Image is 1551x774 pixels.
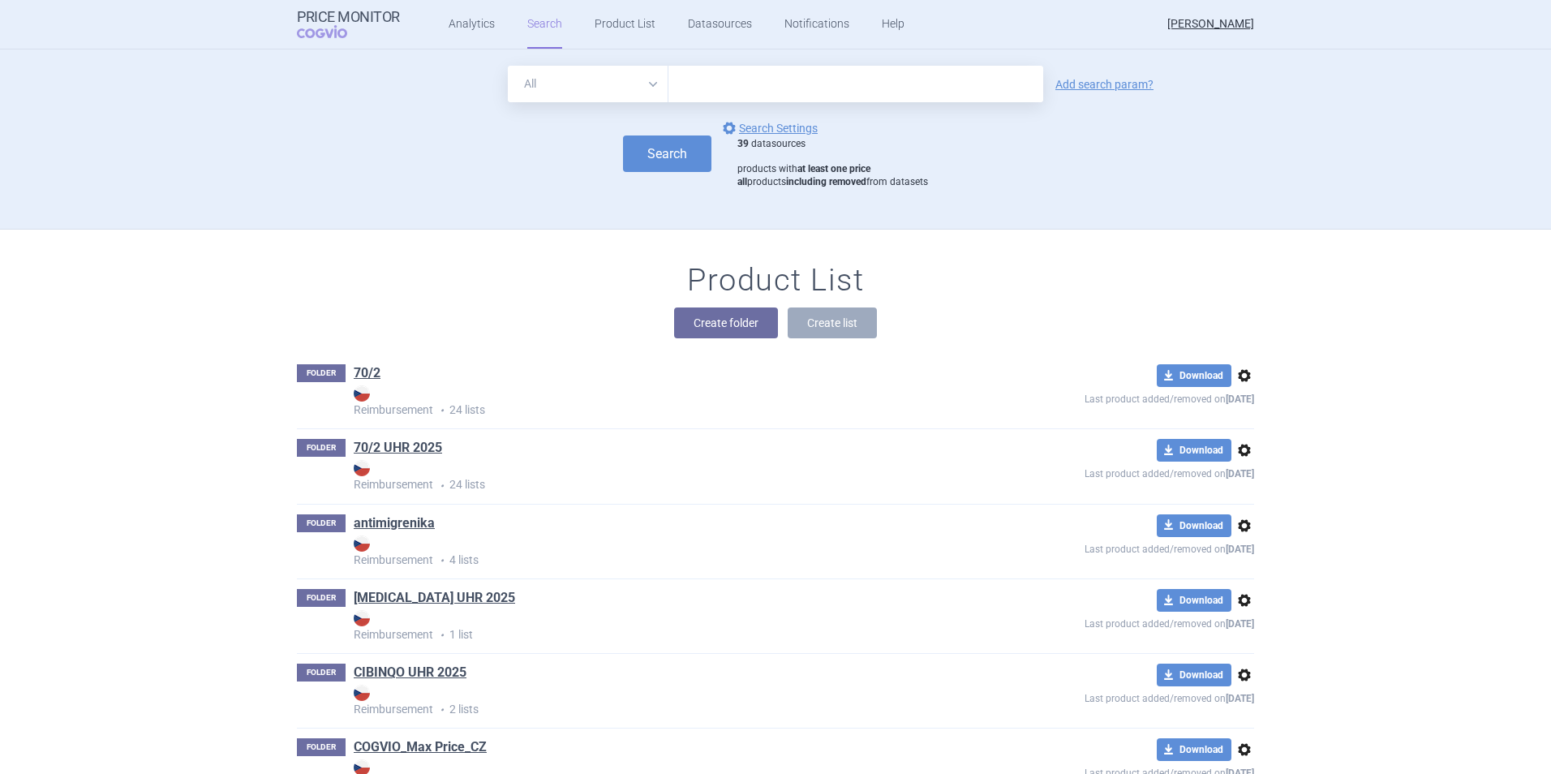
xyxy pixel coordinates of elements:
[737,176,747,187] strong: all
[354,610,370,626] img: CZ
[297,664,346,682] p: FOLDER
[354,514,435,532] a: antimigrenika
[1157,439,1231,462] button: Download
[354,460,967,493] p: 24 lists
[354,664,466,685] h1: CIBINQO UHR 2025
[354,685,370,701] img: CZ
[297,589,346,607] p: FOLDER
[1055,79,1154,90] a: Add search param?
[433,553,449,569] i: •
[433,478,449,494] i: •
[354,589,515,610] h1: BESPONSA UHR 2025
[967,686,1254,707] p: Last product added/removed on
[354,364,380,385] h1: 70/2
[354,535,967,569] p: 4 lists
[354,460,967,491] strong: Reimbursement
[354,385,967,416] strong: Reimbursement
[967,387,1254,407] p: Last product added/removed on
[297,9,400,40] a: Price MonitorCOGVIO
[297,364,346,382] p: FOLDER
[354,439,442,460] h1: 70/2 UHR 2025
[1157,738,1231,761] button: Download
[433,402,449,419] i: •
[354,685,967,716] strong: Reimbursement
[1157,514,1231,537] button: Download
[354,385,370,402] img: CZ
[1226,618,1254,630] strong: [DATE]
[354,439,442,457] a: 70/2 UHR 2025
[354,514,435,535] h1: antimigrenika
[297,439,346,457] p: FOLDER
[1157,664,1231,686] button: Download
[1226,468,1254,479] strong: [DATE]
[354,738,487,759] h1: COGVIO_Max Price_CZ
[354,364,380,382] a: 70/2
[687,262,864,299] h1: Product List
[354,535,370,552] img: CZ
[297,25,370,38] span: COGVIO
[1157,364,1231,387] button: Download
[354,385,967,419] p: 24 lists
[623,135,711,172] button: Search
[967,612,1254,632] p: Last product added/removed on
[737,138,749,149] strong: 39
[354,664,466,682] a: CIBINQO UHR 2025
[737,138,928,188] div: datasources products with products from datasets
[674,307,778,338] button: Create folder
[720,118,818,138] a: Search Settings
[354,685,967,718] p: 2 lists
[788,307,877,338] button: Create list
[967,537,1254,557] p: Last product added/removed on
[297,514,346,532] p: FOLDER
[967,462,1254,482] p: Last product added/removed on
[354,610,967,641] strong: Reimbursement
[297,738,346,756] p: FOLDER
[1226,393,1254,405] strong: [DATE]
[433,702,449,718] i: •
[354,738,487,756] a: COGVIO_Max Price_CZ
[1226,544,1254,555] strong: [DATE]
[1226,693,1254,704] strong: [DATE]
[354,535,967,566] strong: Reimbursement
[797,163,870,174] strong: at least one price
[354,610,967,643] p: 1 list
[354,460,370,476] img: CZ
[433,627,449,643] i: •
[1157,589,1231,612] button: Download
[786,176,866,187] strong: including removed
[354,589,515,607] a: [MEDICAL_DATA] UHR 2025
[297,9,400,25] strong: Price Monitor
